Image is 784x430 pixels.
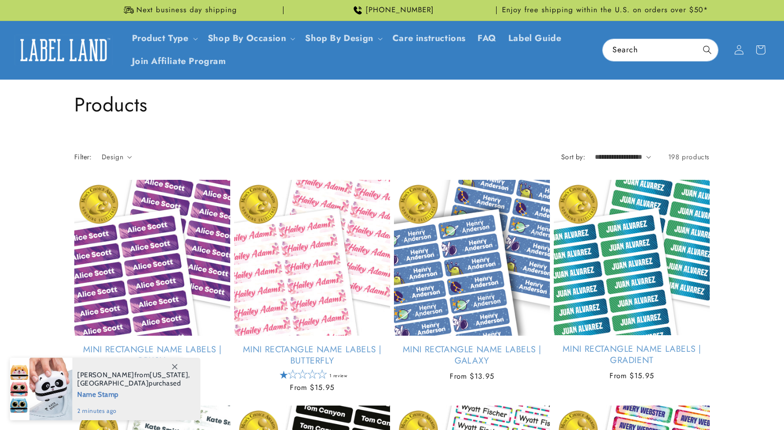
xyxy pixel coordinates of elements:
summary: Product Type [126,27,202,50]
span: Shop By Occasion [208,33,286,44]
span: Label Guide [508,33,562,44]
a: Mini Rectangle Name Labels | Gradient [554,344,710,366]
span: [PHONE_NUMBER] [366,5,434,15]
span: 198 products [668,152,710,162]
h1: Products [74,92,710,117]
span: Design [102,152,123,162]
a: Mini Rectangle Name Labels | Galaxy [394,344,550,367]
span: Join Affiliate Program [132,56,226,67]
a: Label Land [11,31,116,69]
span: [PERSON_NAME] [77,370,134,379]
label: Sort by: [561,152,585,162]
a: Shop By Design [305,32,373,44]
summary: Shop By Design [299,27,386,50]
span: Enjoy free shipping within the U.S. on orders over $50* [502,5,708,15]
a: Product Type [132,32,189,44]
span: from , purchased [77,371,190,387]
a: Join Affiliate Program [126,50,232,73]
span: [GEOGRAPHIC_DATA] [77,379,149,387]
summary: Design (0 selected) [102,152,132,162]
a: Label Guide [502,27,567,50]
span: Care instructions [392,33,466,44]
summary: Shop By Occasion [202,27,300,50]
span: Next business day shipping [136,5,237,15]
span: [US_STATE] [150,370,188,379]
span: Name Stamp [77,387,190,400]
a: Care instructions [387,27,472,50]
a: Mini Rectangle Name Labels | Butterfly [234,344,390,367]
span: FAQ [478,33,497,44]
button: Search [697,39,718,61]
span: 2 minutes ago [77,407,190,415]
h2: Filter: [74,152,92,162]
iframe: Gorgias live chat messenger [686,388,774,420]
a: Mini Rectangle Name Labels | Brush [74,344,230,367]
img: Label Land [15,35,112,65]
a: FAQ [472,27,502,50]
